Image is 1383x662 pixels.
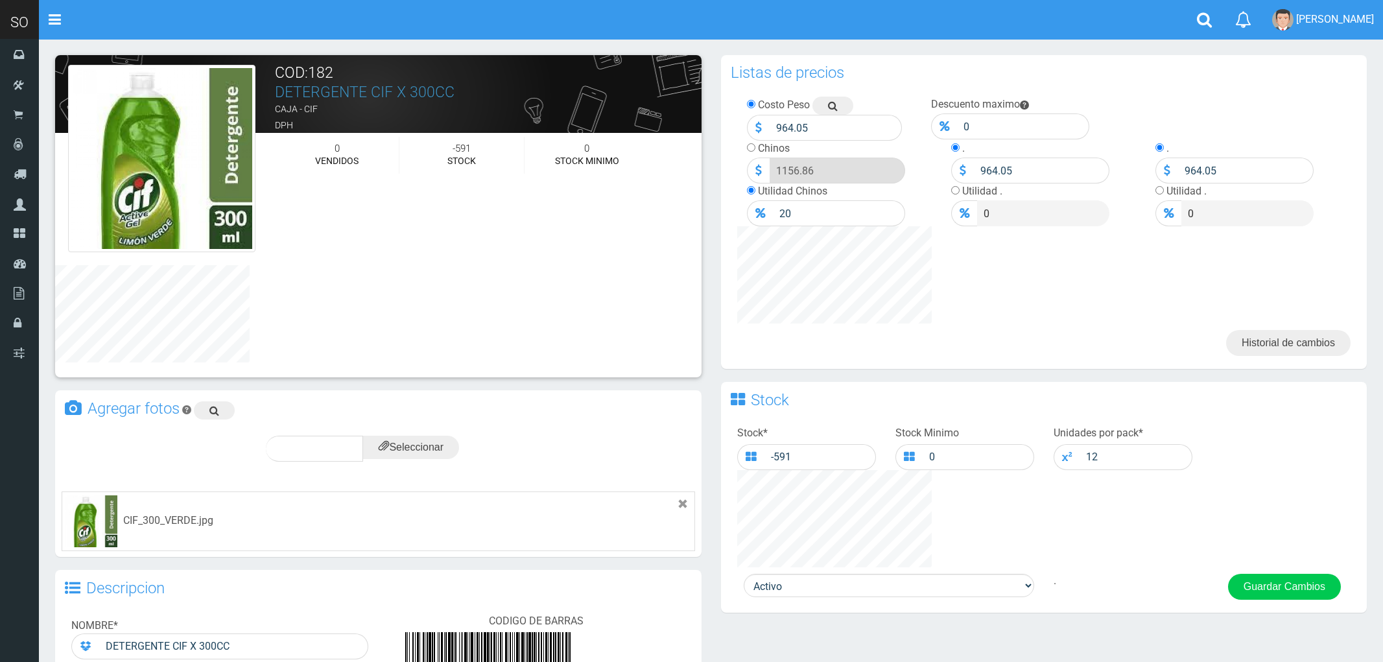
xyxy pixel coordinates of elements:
[1226,330,1351,356] a: Historial de cambios
[758,185,827,197] label: Utilidad Chinos
[194,401,235,420] a: Buscar imagen en google
[99,633,368,659] input: Escribe el Nombre del producto...
[275,64,333,82] font: COD:182
[962,185,1002,197] label: Utilidad .
[275,120,293,130] font: DPH
[962,142,965,154] label: .
[1166,185,1207,197] label: Utilidad .
[731,65,844,80] h3: Listas de precios
[758,142,790,154] label: Chinos
[1181,200,1314,226] input: Precio .
[65,495,117,547] img: CIF_300_VERDE.jpg
[86,580,165,596] h3: Descripcion
[923,444,1034,470] input: Stock minimo...
[751,392,789,408] h3: Stock
[88,401,180,416] h3: Agregar fotos
[737,426,768,441] label: Stock
[489,614,584,629] label: CODIGO DE BARRAS
[931,98,1020,110] label: Descuento maximo
[68,65,255,252] img: CIF_300_VERDE.jpg
[957,113,1089,139] input: Descuento Maximo
[555,156,619,166] font: STOCK MINIMO
[1178,158,1314,183] input: Precio .
[1080,444,1192,470] input: 1
[1228,574,1341,600] button: Guardar Cambios
[764,444,876,470] input: Stock total...
[770,115,902,141] input: Precio Costo...
[447,156,476,166] font: STOCK
[335,143,340,154] font: 0
[1054,574,1056,587] span: .
[275,84,455,101] a: DETERGENTE CIF X 300CC
[1166,142,1169,154] label: .
[1054,426,1143,441] label: Unidades por pack
[770,158,905,183] input: Precio Venta...
[453,143,471,154] font: -591
[974,158,1109,183] input: Precio .
[758,99,810,111] label: Costo Peso
[773,200,905,226] input: Precio Venta...
[977,200,1109,226] input: Precio .
[275,104,318,114] font: CAJA - CIF
[812,97,853,115] a: Buscar precio en google
[1296,13,1374,25] span: [PERSON_NAME]
[1272,9,1294,30] img: User Image
[379,442,443,453] span: Seleccionar
[895,426,959,441] label: Stock Minimo
[123,514,213,528] div: CIF_300_VERDE.jpg
[315,156,359,166] font: VENDIDOS
[584,143,589,154] font: 0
